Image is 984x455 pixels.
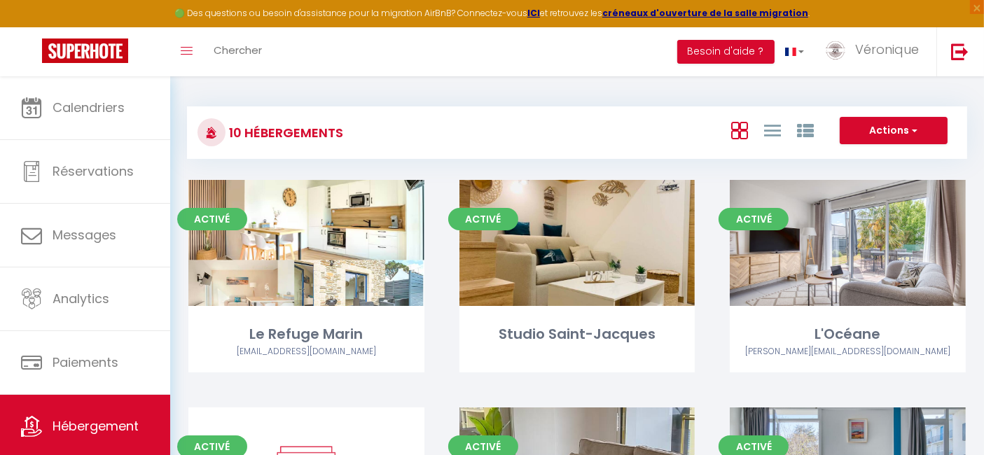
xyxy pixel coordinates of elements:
div: Airbnb [188,345,424,358]
button: Actions [840,117,948,145]
div: L'Océane [730,323,966,345]
div: Airbnb [730,345,966,358]
a: ICI [527,7,540,19]
span: Véronique [855,41,919,58]
span: Hébergement [53,417,139,435]
span: Calendriers [53,99,125,116]
span: Activé [177,208,247,230]
div: Le Refuge Marin [188,323,424,345]
a: Vue en Box [731,118,748,141]
span: Activé [719,208,789,230]
h3: 10 Hébergements [226,117,343,148]
button: Ouvrir le widget de chat LiveChat [11,6,53,48]
a: Vue en Liste [764,118,781,141]
a: Vue par Groupe [797,118,814,141]
div: Studio Saint-Jacques [459,323,695,345]
span: Analytics [53,290,109,307]
span: Messages [53,226,116,244]
img: ... [825,40,846,60]
button: Besoin d'aide ? [677,40,775,64]
img: Super Booking [42,38,128,63]
a: ... Véronique [815,27,936,76]
span: Activé [448,208,518,230]
span: Réservations [53,162,134,180]
a: Chercher [203,27,272,76]
span: Chercher [214,43,262,57]
a: créneaux d'ouverture de la salle migration [602,7,808,19]
span: Paiements [53,353,118,371]
img: logout [951,43,969,60]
